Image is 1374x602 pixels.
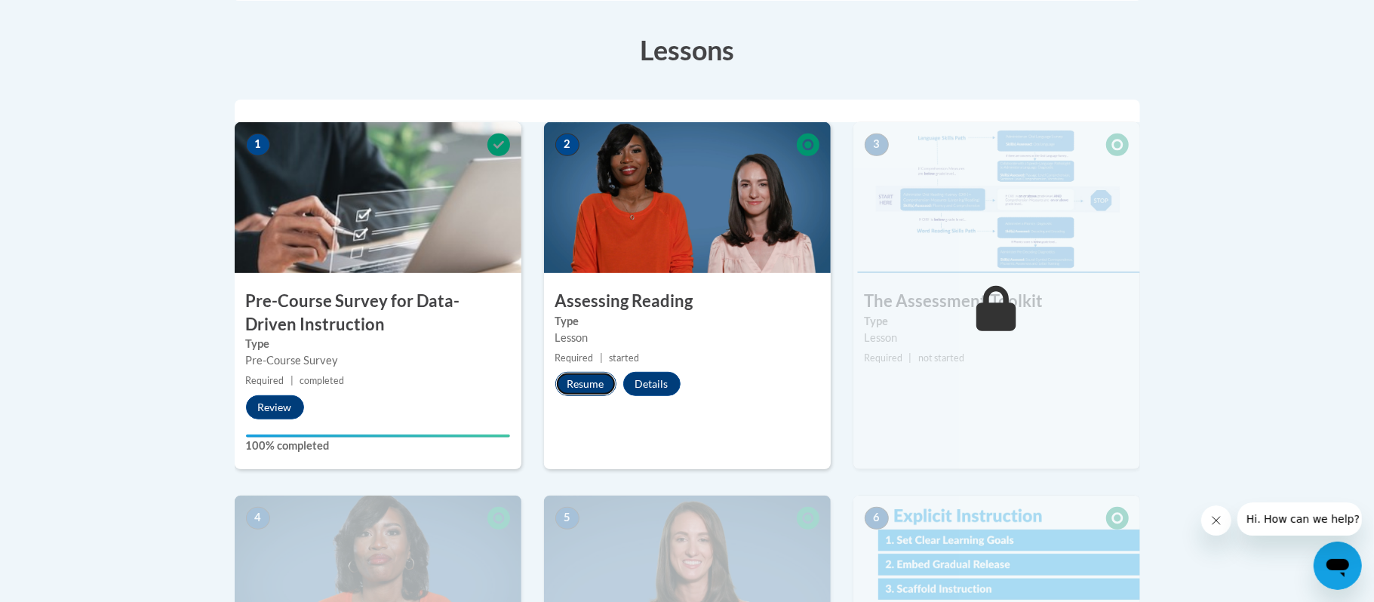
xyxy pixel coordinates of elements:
[246,352,510,369] div: Pre-Course Survey
[865,507,889,530] span: 6
[544,122,831,273] img: Course Image
[555,134,579,156] span: 2
[623,372,681,396] button: Details
[865,313,1129,330] label: Type
[544,290,831,313] h3: Assessing Reading
[600,352,603,364] span: |
[246,134,270,156] span: 1
[1237,502,1362,536] iframe: Message from company
[853,290,1140,313] h3: The Assessment Toolkit
[246,438,510,454] label: 100% completed
[918,352,964,364] span: not started
[555,313,819,330] label: Type
[609,352,639,364] span: started
[865,330,1129,346] div: Lesson
[246,375,284,386] span: Required
[300,375,344,386] span: completed
[246,336,510,352] label: Type
[290,375,294,386] span: |
[235,122,521,273] img: Course Image
[909,352,912,364] span: |
[865,352,903,364] span: Required
[555,372,616,396] button: Resume
[853,122,1140,273] img: Course Image
[246,435,510,438] div: Your progress
[555,507,579,530] span: 5
[246,507,270,530] span: 4
[246,395,304,419] button: Review
[555,352,594,364] span: Required
[1314,542,1362,590] iframe: Button to launch messaging window
[555,330,819,346] div: Lesson
[865,134,889,156] span: 3
[1201,505,1231,536] iframe: Close message
[235,290,521,336] h3: Pre-Course Survey for Data-Driven Instruction
[235,31,1140,69] h3: Lessons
